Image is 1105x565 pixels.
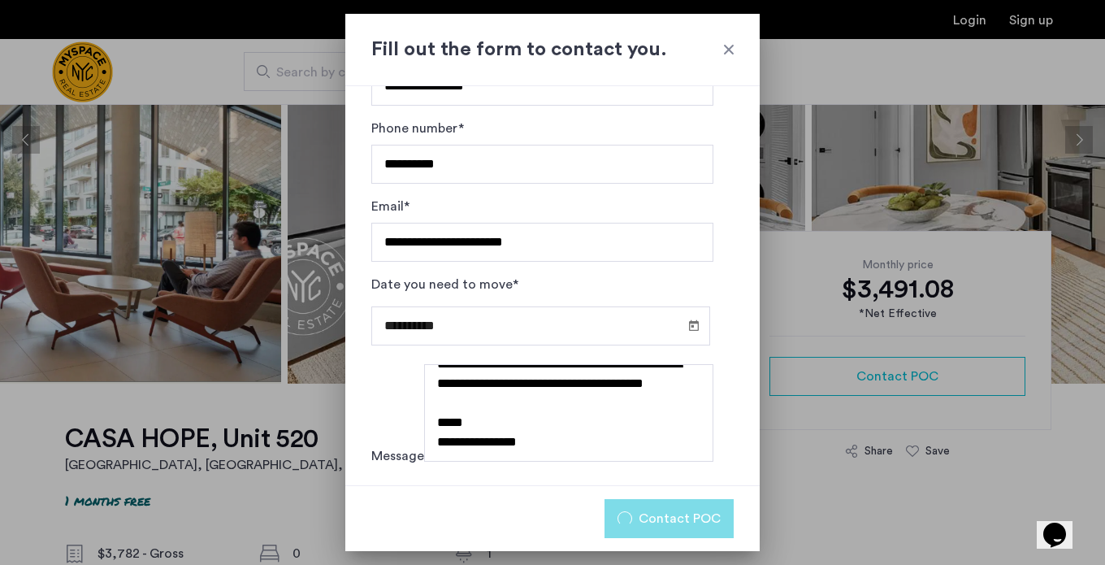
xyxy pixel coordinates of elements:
label: Phone number* [371,119,464,138]
label: Message [371,446,424,466]
button: button [604,499,734,538]
label: Date you need to move* [371,275,518,294]
label: Email* [371,197,409,216]
button: Open calendar [684,315,704,335]
iframe: chat widget [1037,500,1089,549]
span: Contact POC [639,509,721,528]
h2: Fill out the form to contact you. [371,35,734,64]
